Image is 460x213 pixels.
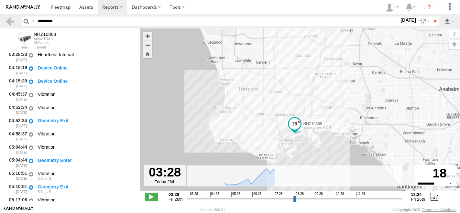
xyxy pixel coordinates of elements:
span: Fri 26th Sep 2025 [411,197,425,202]
div: Vibration [38,144,134,150]
a: Visit our Website [4,207,33,213]
div: ActiveTRAC [34,37,56,41]
a: Terms and Conditions [422,208,456,212]
i: ? [424,2,434,12]
div: © Copyright 2025 - [392,208,456,212]
span: 5.6 [38,176,48,180]
label: [DATE] [399,16,417,24]
span: 03:28 [189,192,198,197]
button: Zoom in [143,32,152,40]
div: 05:10:51 [DATE] [5,183,28,195]
div: 04:52:34 [DATE] [5,104,28,116]
span: 5.6 [38,190,48,194]
div: NHZ10868 - View Asset History [34,32,56,37]
span: 06:28 [252,192,261,197]
div: Vibration [38,91,134,97]
span: 09:28 [314,192,323,197]
div: 05:04:44 [DATE] [5,143,28,155]
div: 05:10:51 [DATE] [5,170,28,182]
div: 05:04:44 [DATE] [5,156,28,168]
span: 10:28 [335,192,344,197]
label: Search Query [30,16,36,26]
div: 04:58:37 [DATE] [5,130,28,142]
div: Geometry Exit [38,118,134,123]
div: Geometry Enter [38,157,134,163]
div: 05:17:06 [DATE] [5,196,28,208]
div: Device Online [38,65,134,71]
span: 07:28 [274,192,283,197]
button: Zoom Home [143,49,152,58]
div: Geometry Exit [38,184,134,190]
span: 05:28 [231,192,240,197]
label: Search Filter Options [417,16,431,26]
div: Vibration [38,131,134,137]
div: 03:28:33 [DATE] [5,51,28,63]
div: Version: 309.01 [201,208,225,212]
span: 11:28 [356,192,365,197]
img: rand-logo.svg [6,5,40,9]
span: 04:28 [210,192,219,197]
a: Back to previous Page [5,16,15,26]
strong: 13:34 [411,192,425,197]
div: Event [37,46,140,49]
div: Device Online [38,78,134,84]
div: 04:45:37 [DATE] [5,91,28,102]
label: Export results as... [444,16,455,26]
span: Heading: 164 [49,190,51,194]
button: Zoom out [143,40,152,49]
div: All Assets [34,41,56,45]
div: 04:15:20 [DATE] [5,77,28,89]
span: Heading: 164 [49,176,51,180]
span: Fri 26th Sep 2025 [169,197,183,202]
div: Time [5,46,28,49]
div: 18 [415,166,455,181]
div: Zulema McIntosch [382,2,401,12]
div: Heartbeat Interval [38,52,134,58]
div: Vibration [38,105,134,111]
div: Vibration [38,197,134,203]
span: NHZ10868 [303,121,322,126]
span: 08:28 [295,192,304,197]
div: Vibration [38,171,134,176]
strong: 03:28 [169,192,183,197]
div: 04:52:34 [DATE] [5,117,28,129]
label: Play/Stop [145,193,158,201]
div: 04:15:19 [DATE] [5,64,28,76]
